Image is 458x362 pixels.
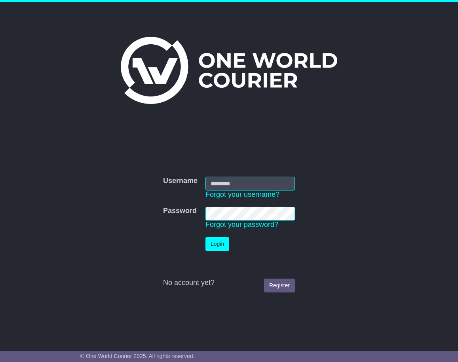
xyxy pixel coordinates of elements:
label: Username [163,177,198,185]
label: Password [163,207,197,215]
a: Register [264,279,295,292]
img: One World [121,37,337,104]
a: Forgot your username? [205,190,279,198]
span: © One World Courier 2025. All rights reserved. [80,353,195,359]
a: Forgot your password? [205,221,278,228]
button: Login [205,237,229,251]
div: No account yet? [163,279,295,287]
